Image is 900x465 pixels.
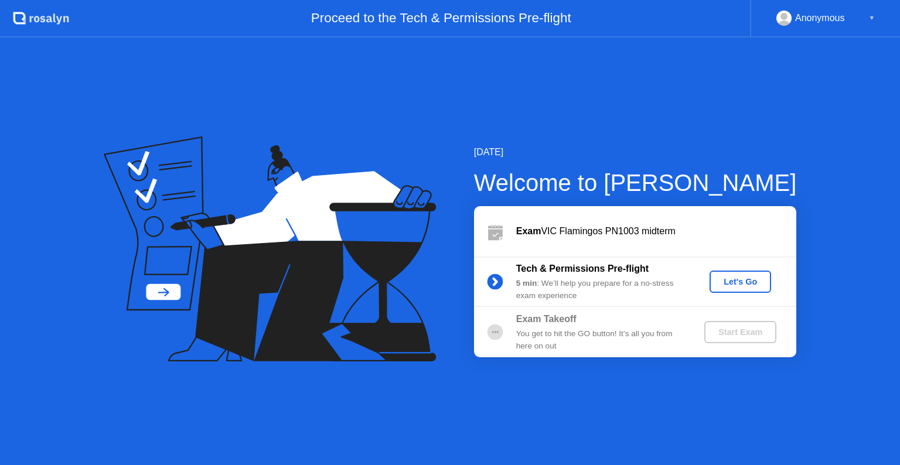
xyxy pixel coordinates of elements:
div: Welcome to [PERSON_NAME] [474,165,797,200]
div: [DATE] [474,145,797,159]
button: Start Exam [704,321,776,343]
div: ▼ [869,11,875,26]
b: Exam Takeoff [516,314,577,324]
div: Anonymous [795,11,845,26]
b: Tech & Permissions Pre-flight [516,264,649,273]
div: : We’ll help you prepare for a no-stress exam experience [516,278,685,302]
div: You get to hit the GO button! It’s all you from here on out [516,328,685,352]
div: Start Exam [709,327,772,337]
b: 5 min [516,279,537,288]
b: Exam [516,226,541,236]
div: Let's Go [714,277,766,286]
div: VIC Flamingos PN1003 midterm [516,224,796,238]
button: Let's Go [710,271,771,293]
